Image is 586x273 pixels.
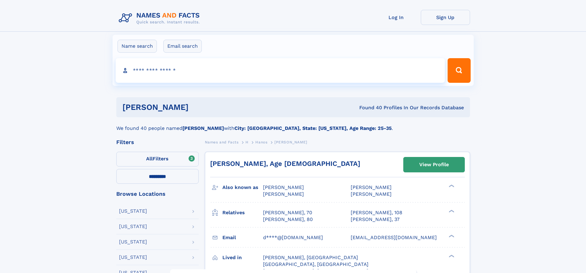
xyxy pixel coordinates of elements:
[119,255,147,260] div: [US_STATE]
[116,10,205,26] img: Logo Names and Facts
[245,140,249,144] span: H
[421,10,470,25] a: Sign Up
[447,234,455,238] div: ❯
[372,10,421,25] a: Log In
[263,209,312,216] a: [PERSON_NAME], 70
[116,139,199,145] div: Filters
[119,239,147,244] div: [US_STATE]
[263,216,313,223] a: [PERSON_NAME], 80
[182,125,224,131] b: [PERSON_NAME]
[419,158,449,172] div: View Profile
[447,209,455,213] div: ❯
[222,182,263,193] h3: Also known as
[263,184,304,190] span: [PERSON_NAME]
[245,138,249,146] a: H
[255,138,267,146] a: Hanos
[351,209,402,216] a: [PERSON_NAME], 108
[222,207,263,218] h3: Relatives
[351,184,392,190] span: [PERSON_NAME]
[122,103,274,111] h1: [PERSON_NAME]
[119,224,147,229] div: [US_STATE]
[234,125,392,131] b: City: [GEOGRAPHIC_DATA], State: [US_STATE], Age Range: 25-35
[404,157,464,172] a: View Profile
[351,191,392,197] span: [PERSON_NAME]
[222,252,263,263] h3: Lived in
[263,191,304,197] span: [PERSON_NAME]
[263,255,358,260] span: [PERSON_NAME], [GEOGRAPHIC_DATA]
[274,104,464,111] div: Found 40 Profiles In Our Records Database
[222,232,263,243] h3: Email
[116,117,470,132] div: We found 40 people named with .
[351,235,437,240] span: [EMAIL_ADDRESS][DOMAIN_NAME]
[263,261,369,267] span: [GEOGRAPHIC_DATA], [GEOGRAPHIC_DATA]
[255,140,267,144] span: Hanos
[146,156,153,162] span: All
[163,40,202,53] label: Email search
[210,160,360,167] a: [PERSON_NAME], Age [DEMOGRAPHIC_DATA]
[274,140,307,144] span: [PERSON_NAME]
[119,209,147,214] div: [US_STATE]
[205,138,239,146] a: Names and Facts
[116,191,199,197] div: Browse Locations
[116,58,445,83] input: search input
[447,254,455,258] div: ❯
[448,58,470,83] button: Search Button
[116,152,199,167] label: Filters
[351,216,400,223] a: [PERSON_NAME], 37
[447,184,455,188] div: ❯
[118,40,157,53] label: Name search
